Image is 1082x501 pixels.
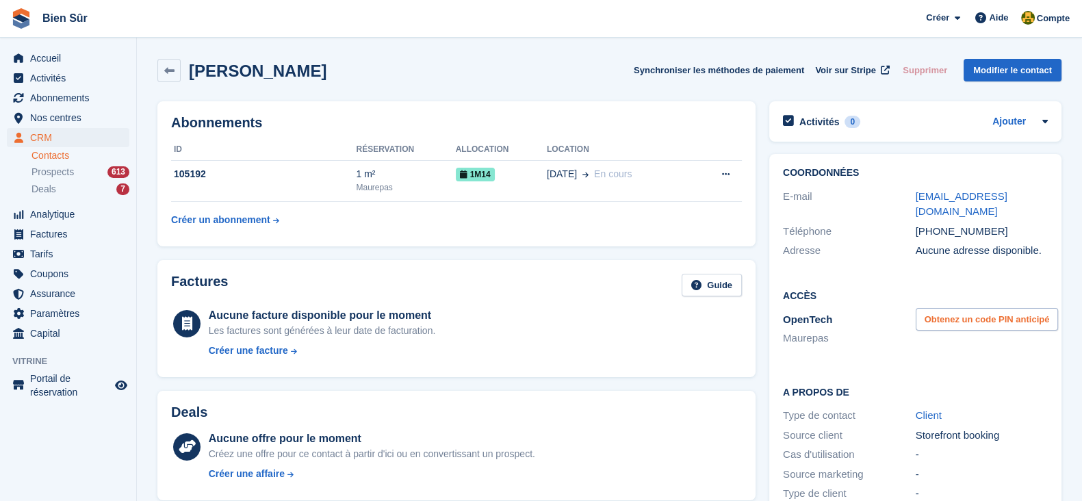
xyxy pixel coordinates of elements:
button: Synchroniser les méthodes de paiement [634,59,804,81]
div: Type de contact [783,408,916,424]
span: Prospects [31,166,74,179]
img: Fatima Kelaaoui [1021,11,1035,25]
div: - [916,467,1048,483]
div: Source marketing [783,467,916,483]
a: Créer une affaire [209,467,535,481]
div: Aucune offre pour le moment [209,431,535,447]
span: Factures [30,224,112,244]
span: Accueil [30,49,112,68]
div: Cas d'utilisation [783,447,916,463]
span: Aide [989,11,1008,25]
span: En cours [594,168,632,179]
div: Créer un abonnement [171,213,270,227]
th: Location [547,139,693,161]
div: Les factures sont générées à leur date de facturation. [209,324,436,338]
div: E-mail [783,189,916,220]
span: Portail de réservation [30,372,112,399]
a: [EMAIL_ADDRESS][DOMAIN_NAME] [916,190,1007,218]
a: Modifier le contact [964,59,1061,81]
span: Tarifs [30,244,112,264]
span: Vitrine [12,355,136,368]
div: Créer une facture [209,344,288,358]
div: Aucune facture disponible pour le moment [209,307,436,324]
a: Créer un abonnement [171,207,279,233]
span: Deals [31,183,56,196]
a: menu [7,108,129,127]
a: Deals 7 [31,182,129,196]
div: Adresse [783,243,916,259]
h2: [PERSON_NAME] [189,62,326,80]
th: Réservation [356,139,455,161]
div: 7 [116,183,129,195]
span: Abonnements [30,88,112,107]
a: Client [916,409,942,421]
div: Source client [783,428,916,444]
div: Maurepas [356,181,455,194]
a: menu [7,224,129,244]
button: Obtenez un code PIN anticipé [916,308,1059,331]
div: 1 m² [356,167,455,181]
a: Guide [682,274,742,296]
div: [PHONE_NUMBER] [916,224,1048,240]
a: menu [7,128,129,147]
h2: Activités [799,116,839,128]
span: Paramètres [30,304,112,323]
div: Créer une affaire [209,467,285,481]
div: Storefront booking [916,428,1048,444]
span: Compte [1037,12,1070,25]
li: Maurepas [783,331,916,346]
h2: Abonnements [171,115,742,131]
a: Créer une facture [209,344,436,358]
span: Capital [30,324,112,343]
a: menu [7,88,129,107]
a: menu [7,284,129,303]
span: Voir sur Stripe [815,64,876,77]
span: Analytique [30,205,112,224]
a: Bien Sûr [37,7,93,29]
div: - [916,447,1048,463]
h2: Deals [171,404,207,420]
a: menu [7,264,129,283]
span: OpenTech [783,313,832,325]
th: ID [171,139,356,161]
span: Créer [926,11,949,25]
div: 613 [107,166,129,178]
div: 105192 [171,167,356,181]
img: stora-icon-8386f47178a22dfd0bd8f6a31ec36ba5ce8667c1dd55bd0f319d3a0aa187defe.svg [11,8,31,29]
span: 1M14 [456,168,495,181]
div: Téléphone [783,224,916,240]
div: 0 [845,116,860,128]
button: Supprimer [897,59,953,81]
a: menu [7,372,129,399]
span: Activités [30,68,112,88]
a: Prospects 613 [31,165,129,179]
h2: A propos de [783,385,1048,398]
h2: Factures [171,274,228,296]
a: Contacts [31,149,129,162]
a: Voir sur Stripe [810,59,892,81]
a: menu [7,304,129,323]
h2: Accès [783,288,1048,302]
a: menu [7,68,129,88]
div: Aucune adresse disponible. [916,243,1048,259]
a: menu [7,205,129,224]
a: Ajouter [992,114,1026,130]
div: Créez une offre pour ce contact à partir d'ici ou en convertissant un prospect. [209,447,535,461]
a: Boutique d'aperçu [113,377,129,394]
a: menu [7,49,129,68]
span: Assurance [30,284,112,303]
span: Nos centres [30,108,112,127]
a: menu [7,324,129,343]
span: [DATE] [547,167,577,181]
a: menu [7,244,129,264]
h2: Coordonnées [783,168,1048,179]
span: CRM [30,128,112,147]
span: Coupons [30,264,112,283]
th: Allocation [456,139,547,161]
